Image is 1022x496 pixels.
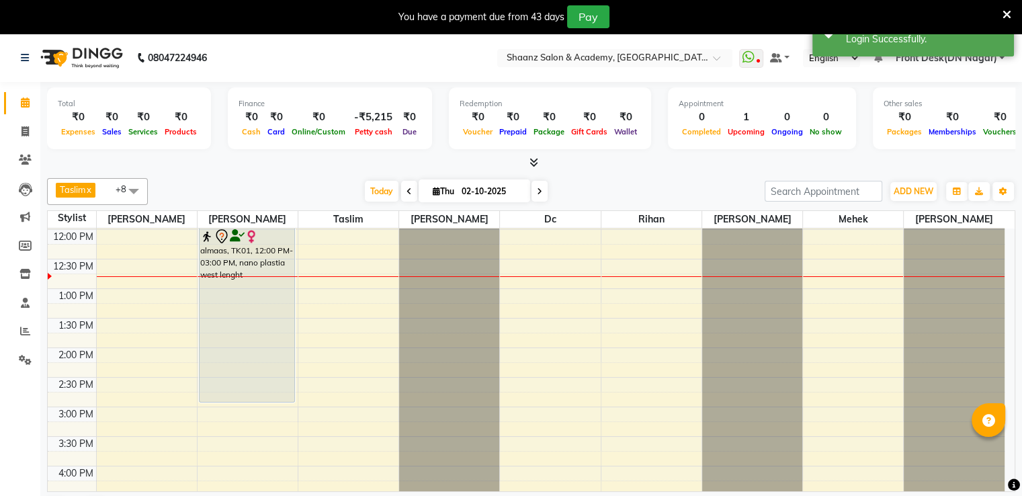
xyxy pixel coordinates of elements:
div: Finance [239,98,421,110]
div: ₹0 [398,110,421,125]
span: Cash [239,127,264,136]
div: 0 [806,110,845,125]
div: 1 [724,110,768,125]
span: Voucher [460,127,496,136]
span: [PERSON_NAME] [97,211,197,228]
div: ₹0 [239,110,264,125]
div: ₹0 [161,110,200,125]
span: Today [365,181,398,202]
input: 2025-10-02 [458,181,525,202]
span: [PERSON_NAME] [399,211,499,228]
img: logo [34,39,126,77]
span: Products [161,127,200,136]
div: ₹0 [99,110,125,125]
span: Services [125,127,161,136]
span: Expenses [58,127,99,136]
div: almaas, TK01, 12:00 PM-03:00 PM, nano plastia west lenght [200,228,295,402]
div: 0 [768,110,806,125]
span: Sales [99,127,125,136]
span: Wallet [611,127,640,136]
span: Due [399,127,420,136]
div: ₹0 [125,110,161,125]
button: Pay [567,5,609,28]
div: ₹0 [611,110,640,125]
div: 2:00 PM [56,348,96,362]
div: Redemption [460,98,640,110]
div: ₹0 [884,110,925,125]
input: Search Appointment [765,181,882,202]
div: 4:00 PM [56,466,96,481]
div: 12:00 PM [50,230,96,244]
span: Taslim [298,211,398,228]
span: Thu [429,186,458,196]
span: Packages [884,127,925,136]
span: Ongoing [768,127,806,136]
div: ₹0 [980,110,1020,125]
div: Stylist [48,211,96,225]
span: Taslim [60,184,85,195]
span: Memberships [925,127,980,136]
div: 1:30 PM [56,319,96,333]
div: ₹0 [530,110,568,125]
div: ₹0 [58,110,99,125]
span: Gift Cards [568,127,611,136]
span: Completed [679,127,724,136]
span: [PERSON_NAME] [702,211,802,228]
div: 3:30 PM [56,437,96,451]
span: Package [530,127,568,136]
span: Vouchers [980,127,1020,136]
span: [PERSON_NAME] [904,211,1005,228]
span: +8 [116,183,136,194]
div: You have a payment due from 43 days [398,10,564,24]
div: Login Successfully. [846,32,1004,46]
div: 12:30 PM [50,259,96,274]
span: Rihan [601,211,701,228]
span: dc [500,211,600,228]
span: mehek [803,211,903,228]
span: ADD NEW [894,186,933,196]
span: Upcoming [724,127,768,136]
div: ₹0 [264,110,288,125]
div: 3:00 PM [56,407,96,421]
div: 2:30 PM [56,378,96,392]
span: Prepaid [496,127,530,136]
div: -₹5,215 [349,110,398,125]
span: [PERSON_NAME] [198,211,298,228]
button: ADD NEW [890,182,937,201]
div: ₹0 [288,110,349,125]
div: ₹0 [925,110,980,125]
div: ₹0 [568,110,611,125]
span: Front Desk(DN Nagar) [895,51,996,65]
div: 0 [679,110,724,125]
div: 1:00 PM [56,289,96,303]
div: Appointment [679,98,845,110]
span: No show [806,127,845,136]
b: 08047224946 [148,39,207,77]
div: ₹0 [496,110,530,125]
div: Total [58,98,200,110]
div: ₹0 [460,110,496,125]
span: Card [264,127,288,136]
span: Petty cash [351,127,396,136]
a: x [85,184,91,195]
span: Online/Custom [288,127,349,136]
